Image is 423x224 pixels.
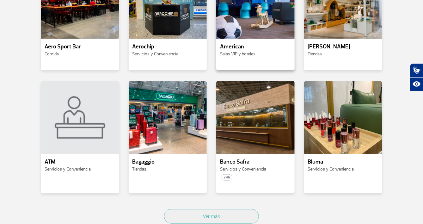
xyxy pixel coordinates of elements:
[410,63,423,77] button: Abrir tradutor de língua de sinais.
[308,51,322,57] span: Tiendas
[221,174,232,181] span: 24h
[132,51,179,57] span: Servicios y Conveniencia
[220,166,266,172] span: Servicios y Conveniencia
[220,44,291,50] p: American
[308,159,379,165] p: Bluma
[410,63,423,91] div: Plugin de acessibilidade da Hand Talk.
[220,159,291,165] p: Banco Safra
[45,159,115,165] p: ATM
[132,166,147,172] span: Tiendas
[164,209,259,224] button: Ver más
[132,159,203,165] p: Bagaggio
[45,166,91,172] span: Servicios y Conveniencia
[132,44,203,50] p: Aerochip
[45,51,59,57] span: Comida
[308,166,354,172] span: Servicios y Conveniencia
[410,77,423,91] button: Abrir recursos assistivos.
[45,44,115,50] p: Aero Sport Bar
[220,51,255,57] span: Salas VIP y hoteles
[308,44,379,50] p: [PERSON_NAME]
